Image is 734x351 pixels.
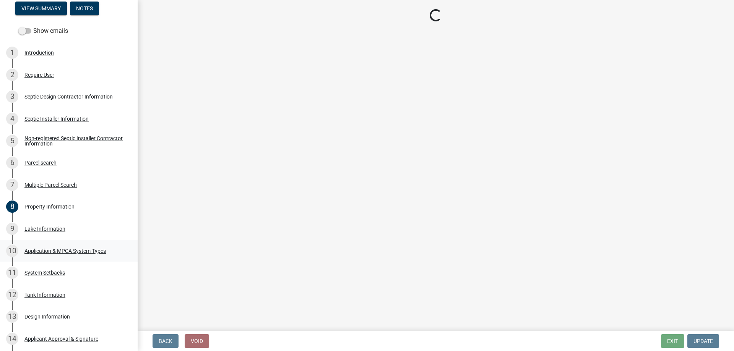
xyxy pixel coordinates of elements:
[6,245,18,257] div: 10
[693,338,713,344] span: Update
[24,160,57,165] div: Parcel search
[6,157,18,169] div: 6
[24,226,65,231] div: Lake Information
[6,311,18,323] div: 13
[6,113,18,125] div: 4
[6,135,18,147] div: 5
[6,69,18,81] div: 2
[70,2,99,15] button: Notes
[70,6,99,12] wm-modal-confirm: Notes
[24,72,54,78] div: Require User
[185,334,209,348] button: Void
[6,333,18,345] div: 14
[24,314,70,319] div: Design Information
[24,292,65,298] div: Tank Information
[6,91,18,103] div: 3
[15,2,67,15] button: View Summary
[6,223,18,235] div: 9
[24,50,54,55] div: Introduction
[24,336,98,341] div: Applicant Approval & Signature
[24,248,106,254] div: Application & MPCA System Types
[6,179,18,191] div: 7
[24,136,125,146] div: Non-registered Septic Installer Contractor Information
[24,270,65,275] div: System Setbacks
[6,47,18,59] div: 1
[15,6,67,12] wm-modal-confirm: Summary
[687,334,719,348] button: Update
[24,116,89,121] div: Septic Installer Information
[18,26,68,36] label: Show emails
[6,267,18,279] div: 11
[153,334,179,348] button: Back
[6,289,18,301] div: 12
[24,182,77,188] div: Multiple Parcel Search
[661,334,684,348] button: Exit
[6,201,18,213] div: 8
[24,94,113,99] div: Septic Design Contractor Information
[159,338,172,344] span: Back
[24,204,75,209] div: Property Information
